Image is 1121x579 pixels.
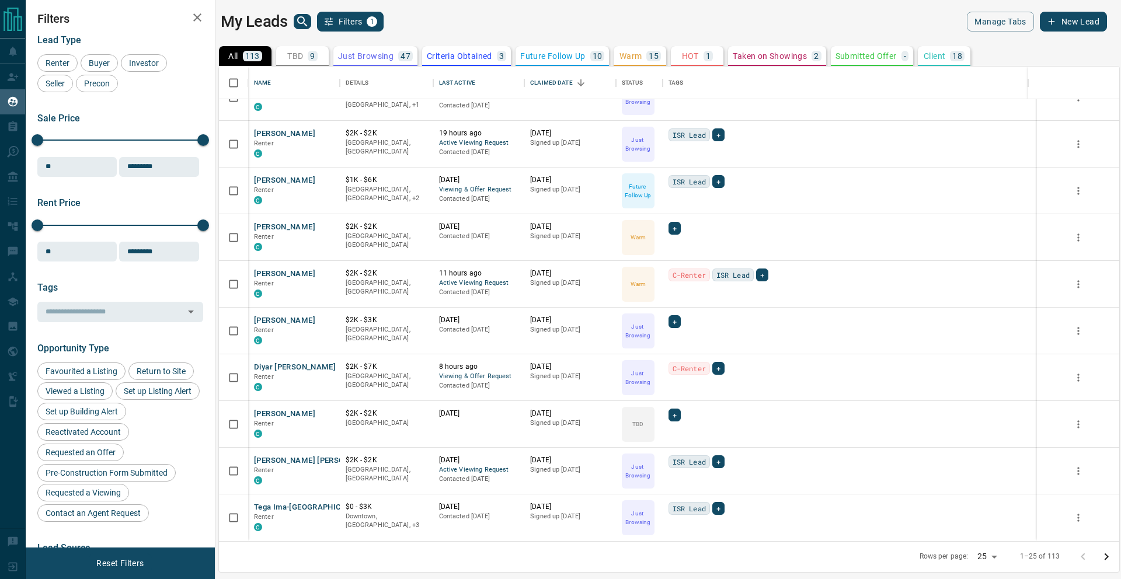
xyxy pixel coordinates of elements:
[439,175,519,185] p: [DATE]
[254,455,378,466] button: [PERSON_NAME] [PERSON_NAME]
[673,269,706,281] span: C-Renter
[183,304,199,320] button: Open
[346,92,427,110] p: Toronto
[712,502,725,515] div: +
[439,101,519,110] p: Contacted [DATE]
[706,52,711,60] p: 1
[669,67,684,99] div: Tags
[37,343,109,354] span: Opportunity Type
[924,52,945,60] p: Client
[814,52,819,60] p: 2
[120,386,196,396] span: Set up Listing Alert
[1070,135,1087,153] button: more
[37,54,78,72] div: Renter
[254,280,274,287] span: Renter
[712,455,725,468] div: +
[41,448,120,457] span: Requested an Offer
[254,243,262,251] div: condos.ca
[1095,545,1118,568] button: Go to next page
[616,67,663,99] div: Status
[41,488,125,497] span: Requested a Viewing
[41,367,121,376] span: Favourited a Listing
[254,175,315,186] button: [PERSON_NAME]
[254,336,262,344] div: condos.ca
[530,455,610,465] p: [DATE]
[439,185,519,195] span: Viewing & Offer Request
[530,325,610,334] p: Signed up [DATE]
[632,420,643,428] p: TBD
[254,196,262,204] div: condos.ca
[41,427,125,437] span: Reactivated Account
[254,149,262,158] div: condos.ca
[520,52,585,60] p: Future Follow Up
[346,512,427,530] p: North York, West End, Toronto
[254,326,274,334] span: Renter
[254,67,271,99] div: Name
[623,462,653,480] p: Just Browsing
[623,369,653,386] p: Just Browsing
[760,269,764,281] span: +
[254,222,315,233] button: [PERSON_NAME]
[254,409,315,420] button: [PERSON_NAME]
[346,372,427,390] p: [GEOGRAPHIC_DATA], [GEOGRAPHIC_DATA]
[682,52,699,60] p: HOT
[756,268,768,281] div: +
[439,148,519,157] p: Contacted [DATE]
[669,315,681,328] div: +
[673,222,677,234] span: +
[439,409,519,418] p: [DATE]
[1070,416,1087,433] button: more
[346,278,427,297] p: [GEOGRAPHIC_DATA], [GEOGRAPHIC_DATA]
[593,52,603,60] p: 10
[623,509,653,526] p: Just Browsing
[1070,369,1087,386] button: more
[254,373,274,381] span: Renter
[669,409,681,421] div: +
[716,129,720,141] span: +
[530,512,610,521] p: Signed up [DATE]
[649,52,659,60] p: 15
[346,268,427,278] p: $2K - $2K
[254,289,262,298] div: condos.ca
[254,362,336,373] button: Diyar [PERSON_NAME]
[530,175,610,185] p: [DATE]
[673,503,706,514] span: ISR Lead
[673,409,677,421] span: +
[439,194,519,204] p: Contacted [DATE]
[439,128,519,138] p: 19 hours ago
[76,75,118,92] div: Precon
[716,362,720,374] span: +
[673,129,706,141] span: ISR Lead
[835,52,897,60] p: Submitted Offer
[310,52,315,60] p: 9
[254,383,262,391] div: condos.ca
[41,407,122,416] span: Set up Building Alert
[439,362,519,372] p: 8 hours ago
[37,464,176,482] div: Pre-Construction Form Submitted
[530,232,610,241] p: Signed up [DATE]
[81,54,118,72] div: Buyer
[530,268,610,278] p: [DATE]
[573,75,589,91] button: Sort
[41,468,172,477] span: Pre-Construction Form Submitted
[37,362,126,380] div: Favourited a Listing
[712,175,725,188] div: +
[346,315,427,325] p: $2K - $3K
[37,12,203,26] h2: Filters
[346,175,427,185] p: $1K - $6K
[254,476,262,484] div: condos.ca
[346,325,427,343] p: [GEOGRAPHIC_DATA], [GEOGRAPHIC_DATA]
[530,362,610,372] p: [DATE]
[121,54,167,72] div: Investor
[530,128,610,138] p: [DATE]
[716,176,720,187] span: +
[346,232,427,250] p: [GEOGRAPHIC_DATA], [GEOGRAPHIC_DATA]
[439,381,519,390] p: Contacted [DATE]
[37,197,81,208] span: Rent Price
[1020,552,1060,561] p: 1–25 of 113
[439,502,519,512] p: [DATE]
[346,418,427,428] p: [GEOGRAPHIC_DATA]
[439,465,519,475] span: Active Viewing Request
[41,58,74,68] span: Renter
[623,135,653,153] p: Just Browsing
